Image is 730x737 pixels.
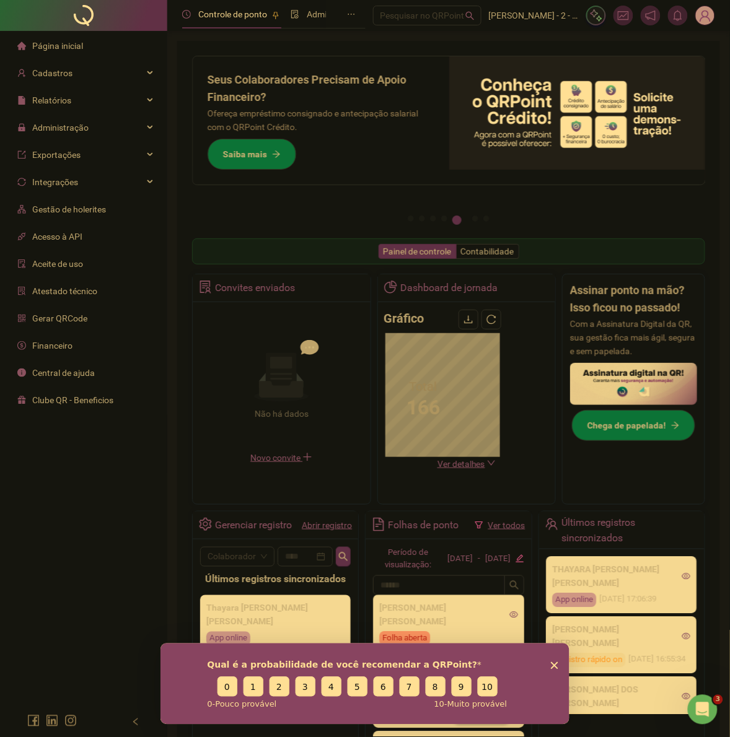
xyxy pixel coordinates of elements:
span: Cadastros [32,68,73,78]
div: THAYARA [PERSON_NAME] [PERSON_NAME] [553,563,691,590]
span: Atestado técnico [32,286,97,296]
a: Ver todos [488,520,526,530]
div: Não há dados [224,407,338,421]
span: file [17,96,26,105]
span: Página inicial [32,41,83,51]
span: ellipsis [347,10,356,19]
span: instagram [64,715,77,727]
span: setting [199,518,212,531]
button: Saiba mais [208,139,296,170]
h4: Gráfico [384,310,424,327]
div: Gerenciar registro [215,515,292,536]
span: user-add [17,69,26,77]
span: Controle de ponto [198,9,267,19]
span: api [17,232,26,241]
img: 39070 [696,6,715,25]
span: filter [475,521,483,530]
span: file-done [291,10,299,19]
span: team [545,518,558,531]
span: Gerar QRCode [32,313,87,323]
span: Admissão digital [307,9,371,19]
span: down [487,459,496,468]
img: banner%2F11e687cd-1386-4cbd-b13b-7bd81425532d.png [449,56,706,170]
span: home [17,41,26,50]
h2: Assinar ponto na mão? Isso ficou no passado! [570,282,697,317]
span: Chega de papelada! [587,419,666,432]
span: qrcode [17,314,26,323]
div: [PERSON_NAME] [PERSON_NAME] [379,601,517,629]
div: Registro rápido on [553,713,626,728]
span: notification [645,10,656,21]
span: edit [516,554,524,562]
p: Ofereça empréstimo consignado e antecipação salarial com o QRPoint Crédito. [208,107,434,134]
h2: Seus Colaboradores Precisam de Apoio Financeiro? [208,71,434,107]
span: solution [17,287,26,295]
span: pushpin [272,11,279,19]
span: reload [486,315,496,325]
span: 3 [713,695,723,705]
span: arrow-right [272,150,281,159]
div: Thayara [PERSON_NAME] [PERSON_NAME] [206,601,345,629]
span: sync [17,178,26,186]
span: gift [17,396,26,404]
span: eye [682,632,691,641]
span: Central de ajuda [32,368,95,378]
span: Clube QR - Beneficios [32,395,113,405]
button: 7 [483,216,490,222]
a: Ver detalhes down [438,459,496,469]
div: Folhas de ponto [389,515,459,536]
span: Saiba mais [223,147,267,161]
span: Exportações [32,150,81,160]
div: [DATE] 17:06:39 [553,593,691,608]
div: Registro rápido on [553,653,626,668]
div: Convites enviados [215,277,295,299]
button: Chega de papelada! [572,410,695,441]
span: apartment [17,205,26,214]
span: audit [17,259,26,268]
div: Dashboard de jornada [400,277,498,299]
div: - [478,553,480,566]
iframe: Pesquisa da QRPoint [161,643,569,725]
span: Acesso à API [32,232,82,242]
div: Últimos registros sincronizados [205,572,346,587]
span: eye [682,572,691,581]
button: 1 [408,216,414,222]
button: 5 [452,216,462,225]
span: fund [618,10,629,21]
span: file-text [372,518,385,531]
span: info-circle [17,368,26,377]
span: left [131,718,140,726]
button: 2 [419,216,425,222]
div: [DATE] 16:55:34 [553,653,691,668]
span: search [465,11,475,20]
span: Gestão de holerites [32,204,106,214]
p: Com a Assinatura Digital da QR, sua gestão fica mais ágil, segura e sem papelada. [570,317,697,358]
div: Folha aberta [379,632,430,646]
span: Financeiro [32,341,73,351]
span: [PERSON_NAME] - 2 - [PERSON_NAME] - Sucesso do Cliente QRPoint [489,9,579,22]
span: bell [672,10,684,21]
span: search [338,552,348,562]
span: Administração [32,123,89,133]
span: export [17,150,26,159]
iframe: Intercom live chat [688,695,718,725]
div: [PERSON_NAME] [PERSON_NAME] [553,623,691,650]
span: facebook [27,715,40,727]
img: sparkle-icon.fc2bf0ac1784a2077858766a79e2daf3.svg [589,9,603,22]
div: [DATE] [485,553,511,566]
div: App online [553,593,597,608]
